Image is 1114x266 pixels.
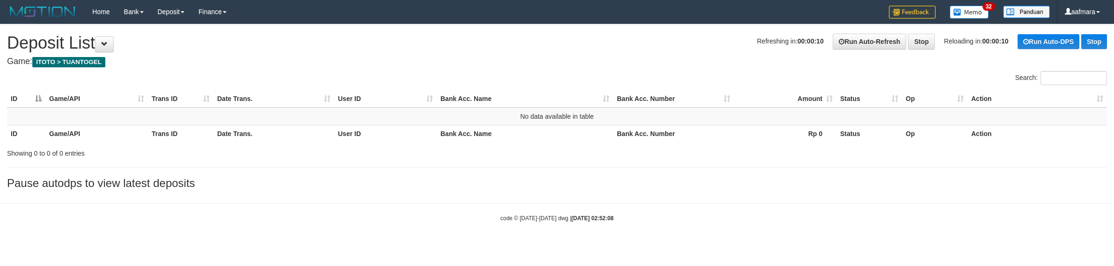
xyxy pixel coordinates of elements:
[572,215,614,222] strong: [DATE] 02:52:08
[7,125,45,142] th: ID
[1003,6,1050,18] img: panduan.png
[902,125,967,142] th: Op
[836,90,902,108] th: Status: activate to sort column ascending
[613,90,734,108] th: Bank Acc. Number: activate to sort column ascending
[1041,71,1107,85] input: Search:
[7,177,1107,189] h3: Pause autodps to view latest deposits
[437,125,613,142] th: Bank Acc. Name
[757,37,823,45] span: Refreshing in:
[334,90,437,108] th: User ID: activate to sort column ascending
[944,37,1009,45] span: Reloading in:
[7,34,1107,52] h1: Deposit List
[1015,71,1107,85] label: Search:
[45,125,148,142] th: Game/API
[148,125,213,142] th: Trans ID
[982,2,995,11] span: 32
[7,145,457,158] div: Showing 0 to 0 of 0 entries
[908,34,935,50] a: Stop
[437,90,613,108] th: Bank Acc. Name: activate to sort column ascending
[982,37,1009,45] strong: 00:00:10
[500,215,614,222] small: code © [DATE]-[DATE] dwg |
[833,34,906,50] a: Run Auto-Refresh
[334,125,437,142] th: User ID
[7,57,1107,66] h4: Game:
[7,5,78,19] img: MOTION_logo.png
[950,6,989,19] img: Button%20Memo.svg
[734,125,836,142] th: Rp 0
[7,90,45,108] th: ID: activate to sort column descending
[7,108,1107,125] td: No data available in table
[836,125,902,142] th: Status
[902,90,967,108] th: Op: activate to sort column ascending
[967,90,1107,108] th: Action: activate to sort column ascending
[734,90,836,108] th: Amount: activate to sort column ascending
[967,125,1107,142] th: Action
[889,6,936,19] img: Feedback.jpg
[45,90,148,108] th: Game/API: activate to sort column ascending
[213,90,334,108] th: Date Trans.: activate to sort column ascending
[148,90,213,108] th: Trans ID: activate to sort column ascending
[613,125,734,142] th: Bank Acc. Number
[32,57,105,67] span: ITOTO > TUANTOGEL
[1018,34,1079,49] a: Run Auto-DPS
[213,125,334,142] th: Date Trans.
[1081,34,1107,49] a: Stop
[798,37,824,45] strong: 00:00:10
